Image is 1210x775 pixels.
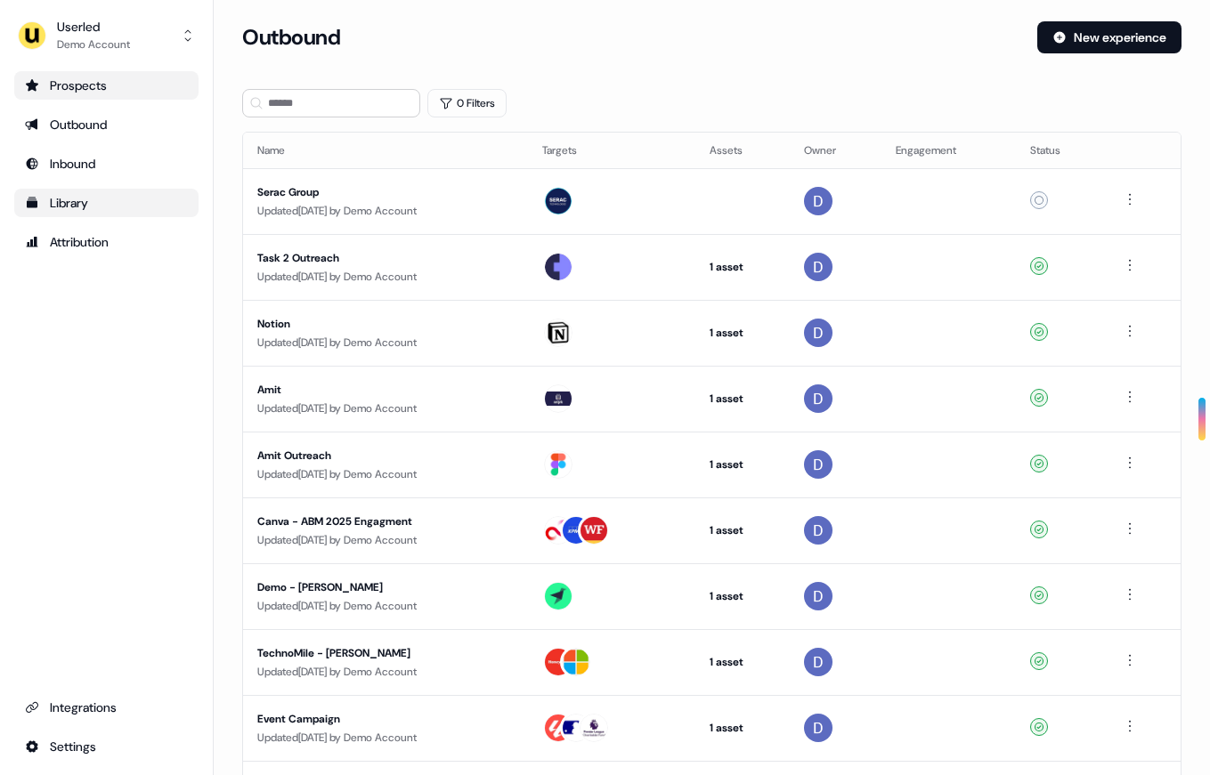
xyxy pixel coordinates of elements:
div: Event Campaign [257,710,514,728]
div: Attribution [25,233,188,251]
div: 1 asset [710,587,776,605]
th: Status [1016,133,1105,168]
div: Amit [257,381,514,399]
div: Userled [57,18,130,36]
a: Go to outbound experience [14,110,199,139]
div: Updated [DATE] by Demo Account [257,531,514,549]
div: Task 2 Outreach [257,249,514,267]
button: UserledDemo Account [14,14,199,57]
div: Outbound [25,116,188,133]
div: Demo - [PERSON_NAME] [257,578,514,596]
a: Go to attribution [14,228,199,256]
div: 1 asset [710,521,776,539]
div: Amit Outreach [257,447,514,464]
div: Canva - ABM 2025 Engagment [257,513,514,530]
img: Demo [804,187,832,215]
div: 1 asset [710,390,776,408]
div: Inbound [25,155,188,173]
a: Go to templates [14,189,199,217]
img: Demo [804,714,832,742]
div: Updated [DATE] by Demo Account [257,268,514,286]
div: Updated [DATE] by Demo Account [257,202,514,220]
th: Name [243,133,528,168]
img: Demo [804,648,832,676]
img: Demo [804,516,832,545]
img: Demo [804,450,832,479]
div: Library [25,194,188,212]
div: 1 asset [710,653,776,671]
div: Updated [DATE] by Demo Account [257,400,514,417]
a: Go to integrations [14,693,199,722]
div: Settings [25,738,188,755]
div: Demo Account [57,36,130,53]
img: Demo [804,384,832,413]
div: Updated [DATE] by Demo Account [257,334,514,351]
div: 1 asset [710,719,776,737]
div: Updated [DATE] by Demo Account [257,729,514,747]
img: Demo [804,582,832,610]
div: Updated [DATE] by Demo Account [257,663,514,681]
button: New experience [1037,21,1182,53]
div: Serac Group [257,183,514,201]
div: Updated [DATE] by Demo Account [257,465,514,483]
div: Notion [257,315,514,333]
img: Demo [804,253,832,281]
th: Assets [695,133,790,168]
div: Prospects [25,77,188,94]
th: Engagement [881,133,1017,168]
div: 1 asset [710,324,776,342]
img: Demo [804,319,832,347]
div: 1 asset [710,258,776,276]
div: TechnoMile - [PERSON_NAME] [257,644,514,662]
div: Integrations [25,698,188,716]
div: 1 asset [710,456,776,473]
a: Go to Inbound [14,149,199,178]
div: Updated [DATE] by Demo Account [257,597,514,615]
th: Targets [528,133,695,168]
a: Go to prospects [14,71,199,100]
button: 0 Filters [427,89,507,117]
a: Go to integrations [14,732,199,761]
h3: Outbound [242,24,340,51]
th: Owner [790,133,881,168]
